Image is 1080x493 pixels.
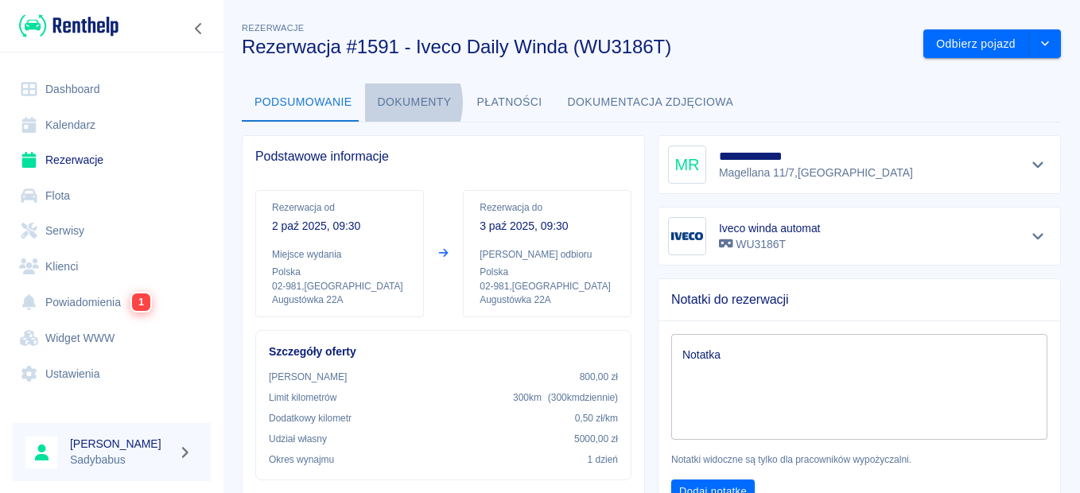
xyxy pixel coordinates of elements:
[272,279,407,293] p: 02-981 , [GEOGRAPHIC_DATA]
[272,200,407,215] p: Rezerwacja od
[1025,225,1051,247] button: Pokaż szczegóły
[1029,29,1061,59] button: drop-down
[671,292,1047,308] span: Notatki do rezerwacji
[272,247,407,262] p: Miejsce wydania
[1025,153,1051,176] button: Pokaż szczegóły
[13,284,211,320] a: Powiadomienia1
[272,218,407,235] p: 2 paź 2025, 09:30
[719,165,913,181] p: Magellana 11/7 , [GEOGRAPHIC_DATA]
[480,200,615,215] p: Rezerwacja do
[923,29,1029,59] button: Odbierz pojazd
[480,247,615,262] p: [PERSON_NAME] odbioru
[255,149,631,165] span: Podstawowe informacje
[13,356,211,392] a: Ustawienia
[132,293,150,311] span: 1
[269,390,336,405] p: Limit kilometrów
[719,220,820,236] h6: Iveco winda automat
[13,249,211,285] a: Klienci
[187,18,211,39] button: Zwiń nawigację
[671,452,1047,467] p: Notatki widoczne są tylko dla pracowników wypożyczalni.
[70,452,172,468] p: Sadybabus
[671,220,703,252] img: Image
[269,411,352,425] p: Dodatkowy kilometr
[719,236,820,253] p: WU3186T
[580,370,618,384] p: 800,00 zł
[269,344,618,360] h6: Szczegóły oferty
[242,83,365,122] button: Podsumowanie
[480,218,615,235] p: 3 paź 2025, 09:30
[13,178,211,214] a: Flota
[242,36,911,58] h3: Rezerwacja #1591 - Iveco Daily Winda (WU3186T)
[13,107,211,143] a: Kalendarz
[574,432,618,446] p: 5000,00 zł
[575,411,618,425] p: 0,50 zł /km
[13,13,118,39] a: Renthelp logo
[548,392,618,403] span: ( 300 km dziennie )
[13,72,211,107] a: Dashboard
[269,370,347,384] p: [PERSON_NAME]
[70,436,172,452] h6: [PERSON_NAME]
[269,432,327,446] p: Udział własny
[668,146,706,184] div: MR
[365,83,464,122] button: Dokumenty
[480,279,615,293] p: 02-981 , [GEOGRAPHIC_DATA]
[480,265,615,279] p: Polska
[480,293,615,307] p: Augustówka 22A
[13,320,211,356] a: Widget WWW
[555,83,747,122] button: Dokumentacja zdjęciowa
[464,83,555,122] button: Płatności
[19,13,118,39] img: Renthelp logo
[272,265,407,279] p: Polska
[269,452,334,467] p: Okres wynajmu
[242,23,304,33] span: Rezerwacje
[13,142,211,178] a: Rezerwacje
[13,213,211,249] a: Serwisy
[513,390,618,405] p: 300 km
[272,293,407,307] p: Augustówka 22A
[588,452,618,467] p: 1 dzień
